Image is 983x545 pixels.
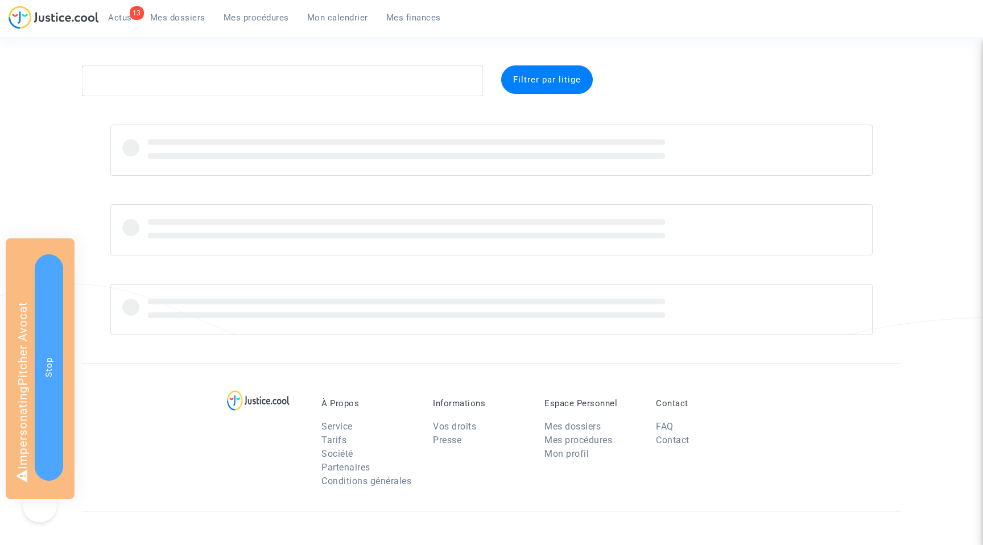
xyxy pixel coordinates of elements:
a: Mes dossiers [141,9,214,26]
a: Partenaires [321,462,370,473]
button: Stop [35,254,63,481]
a: Vos droits [433,421,476,432]
a: Conditions générales [321,476,411,486]
p: Informations [433,398,527,408]
a: 13Actus [99,9,141,26]
img: jc-logo.svg [9,6,99,29]
a: Presse [433,435,461,445]
span: Filtrer par litige [513,75,581,85]
span: Mon calendrier [307,13,368,23]
div: Impersonating [6,238,75,499]
span: Stop [44,357,54,377]
a: Contact [656,435,689,445]
a: Mon profil [544,448,589,459]
a: Mes finances [377,9,450,26]
p: À Propos [321,398,416,408]
a: Service [321,421,353,432]
div: 13 [130,6,144,20]
img: logo-lg.svg [227,390,290,411]
a: Tarifs [321,435,346,445]
p: Contact [656,398,750,408]
span: Mes dossiers [150,13,205,23]
span: Actus [108,13,132,23]
a: Société [321,448,353,459]
a: FAQ [656,421,674,432]
p: Espace Personnel [544,398,639,408]
a: Mes procédures [214,9,298,26]
iframe: Help Scout Beacon - Open [23,488,57,522]
span: Mes finances [386,13,441,23]
a: Mon calendrier [298,9,377,26]
span: Mes procédures [224,13,289,23]
a: Mes dossiers [544,421,601,432]
a: Mes procédures [544,435,612,445]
